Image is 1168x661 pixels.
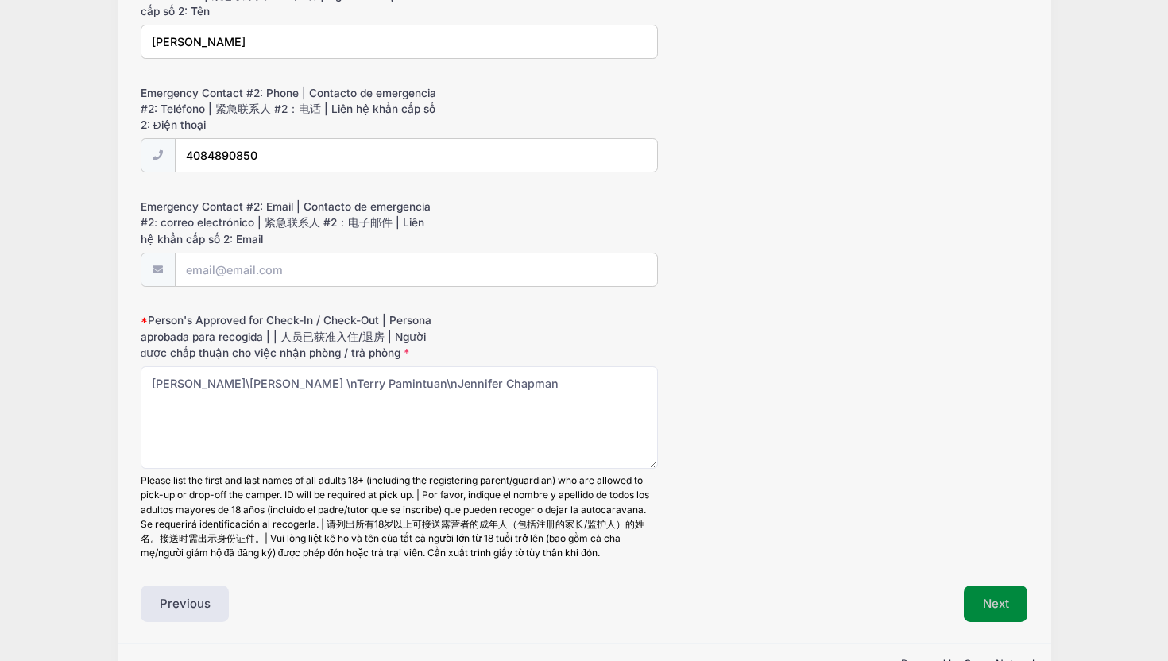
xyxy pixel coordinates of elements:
input: (xxx) xxx-xxxx [175,138,658,172]
textarea: [PERSON_NAME]\[PERSON_NAME] \nTerry Pamintuan\nJennifer Chapman [141,366,658,469]
label: Emergency Contact #2: Email | Contacto de emergencia #2: correo electrónico | 紧急联系人 #2：电子邮件 | Liê... [141,199,436,247]
label: Person's Approved for Check-In / Check-Out | Persona aprobada para recogida | | 人员已获准入住/退房 | Ngườ... [141,312,436,361]
input: email@email.com [175,253,658,287]
button: Next [964,586,1028,622]
button: Previous [141,586,230,622]
label: Emergency Contact #2: Phone | Contacto de emergencia #2: Teléfono | 紧急联系人 #2：电话 | Liên hệ khẩn cấ... [141,85,436,133]
div: Please list the first and last names of all adults 18+ (including the registering parent/guardian... [141,474,658,559]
